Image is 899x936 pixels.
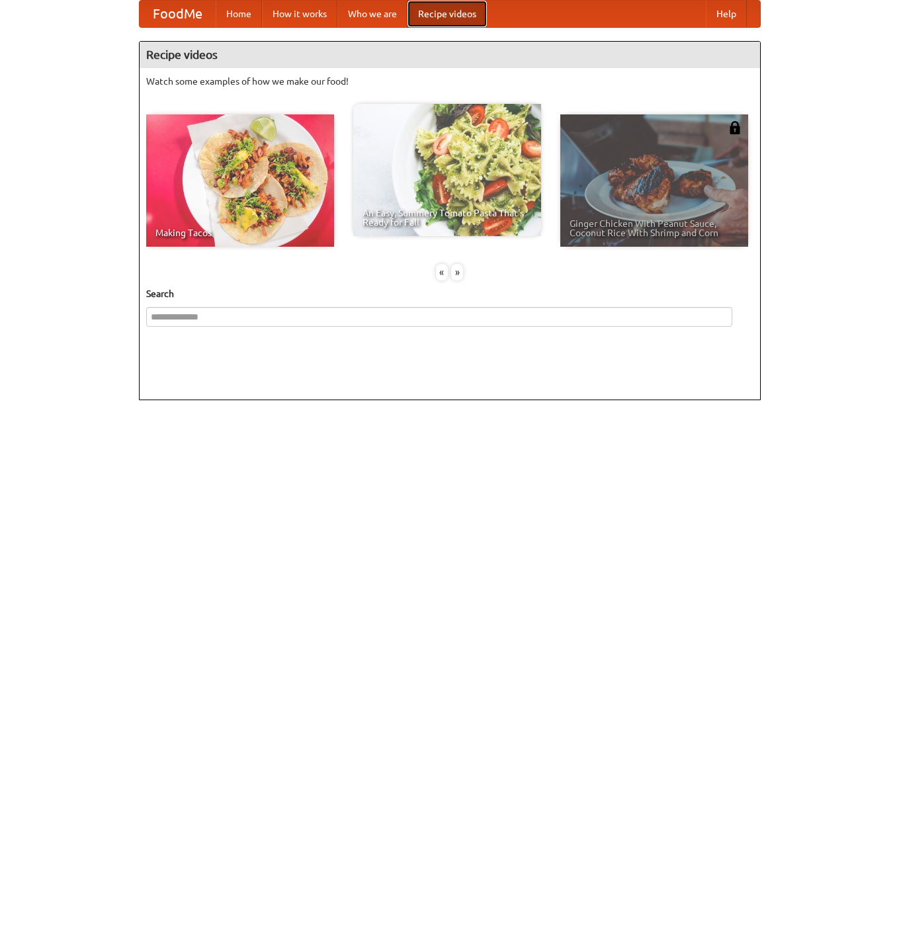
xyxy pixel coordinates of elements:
a: How it works [262,1,337,27]
h4: Recipe videos [140,42,760,68]
h5: Search [146,287,753,300]
img: 483408.png [728,121,742,134]
a: FoodMe [140,1,216,27]
a: An Easy, Summery Tomato Pasta That's Ready for Fall [353,104,541,236]
div: « [436,264,448,280]
a: Making Tacos [146,114,334,247]
span: An Easy, Summery Tomato Pasta That's Ready for Fall [363,208,532,227]
div: » [451,264,463,280]
a: Help [706,1,747,27]
a: Recipe videos [407,1,487,27]
span: Making Tacos [155,228,325,237]
a: Who we are [337,1,407,27]
p: Watch some examples of how we make our food! [146,75,753,88]
a: Home [216,1,262,27]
